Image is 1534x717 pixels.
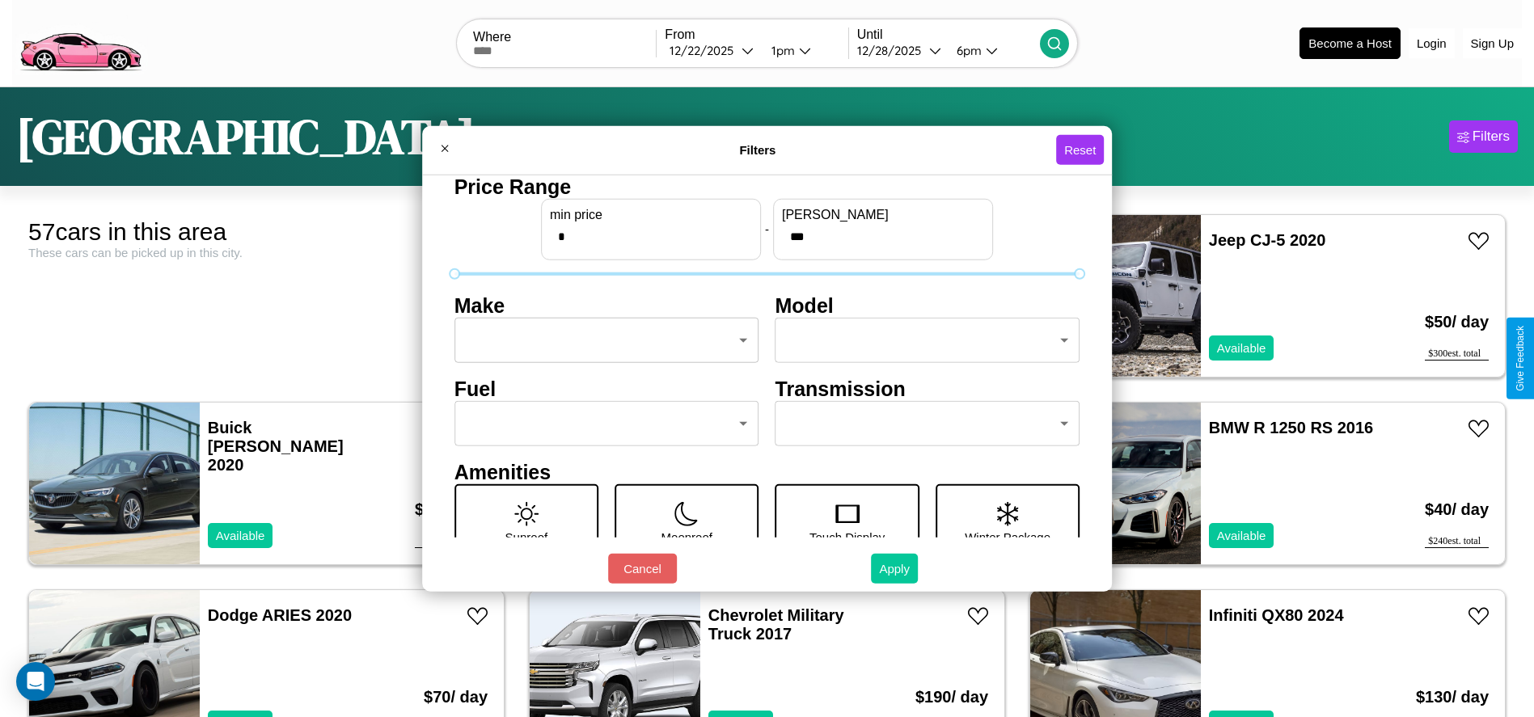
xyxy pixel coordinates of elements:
[759,42,847,59] button: 1pm
[1209,606,1344,624] a: Infiniti QX80 2024
[415,484,488,535] h3: $ 120 / day
[28,218,505,246] div: 57 cars in this area
[775,377,1080,400] h4: Transmission
[550,207,752,221] label: min price
[454,175,1080,198] h4: Price Range
[765,218,769,240] p: -
[608,554,677,584] button: Cancel
[454,460,1080,483] h4: Amenities
[782,207,984,221] label: [PERSON_NAME]
[505,525,548,547] p: Sunroof
[454,293,759,317] h4: Make
[965,525,1050,547] p: Winter Package
[415,535,488,548] div: $ 720 est. total
[1409,28,1455,58] button: Login
[1473,129,1510,145] div: Filters
[944,42,1040,59] button: 6pm
[208,419,344,474] a: Buick [PERSON_NAME] 2020
[1425,535,1489,548] div: $ 240 est. total
[708,606,844,643] a: Chevrolet Military Truck 2017
[665,42,759,59] button: 12/22/2025
[1217,525,1266,546] p: Available
[454,377,759,400] h4: Fuel
[16,662,55,701] div: Open Intercom Messenger
[1425,348,1489,361] div: $ 300 est. total
[1463,28,1522,58] button: Sign Up
[1056,135,1104,165] button: Reset
[1299,27,1401,59] button: Become a Host
[16,103,475,170] h1: [GEOGRAPHIC_DATA]
[1515,326,1526,391] div: Give Feedback
[1217,337,1266,359] p: Available
[28,246,505,259] div: These cars can be picked up in this city.
[661,525,712,547] p: Moonroof
[216,525,265,546] p: Available
[1425,297,1489,348] h3: $ 50 / day
[665,27,847,42] label: From
[208,606,352,624] a: Dodge ARIES 2020
[857,27,1040,42] label: Until
[1209,231,1326,249] a: Jeep CJ-5 2020
[1209,419,1373,437] a: BMW R 1250 RS 2016
[949,43,986,58] div: 6pm
[809,525,885,547] p: Touch Display
[473,30,656,44] label: Where
[871,554,918,584] button: Apply
[857,43,929,58] div: 12 / 28 / 2025
[12,8,148,75] img: logo
[763,43,799,58] div: 1pm
[459,143,1056,157] h4: Filters
[1449,120,1518,153] button: Filters
[775,293,1080,317] h4: Model
[670,43,742,58] div: 12 / 22 / 2025
[1425,484,1489,535] h3: $ 40 / day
